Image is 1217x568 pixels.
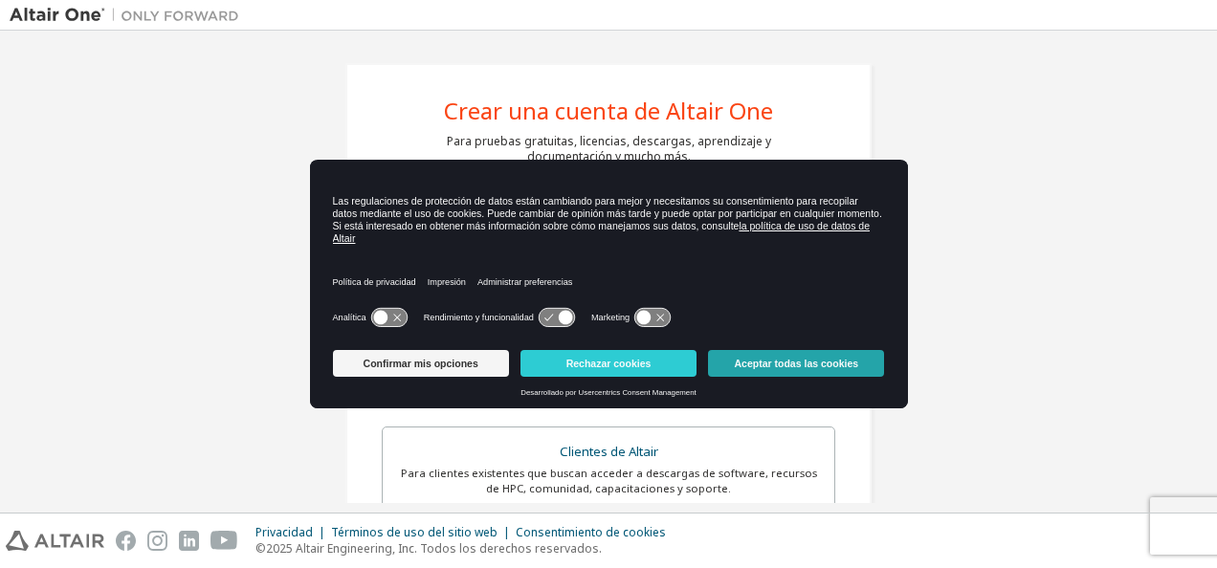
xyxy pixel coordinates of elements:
[394,466,823,496] div: Para clientes existentes que buscan acceder a descargas de software, recursos de HPC, comunidad, ...
[394,439,823,466] div: Clientes de Altair
[331,525,516,540] div: Términos de uso del sitio web
[6,531,104,551] img: altair_logo.svg
[147,531,167,551] img: instagram.svg
[10,6,249,25] img: Altair Uno
[255,525,331,540] div: Privacidad
[266,540,602,557] font: 2025 Altair Engineering, Inc. Todos los derechos reservados.
[516,525,677,540] div: Consentimiento de cookies
[447,134,771,164] div: Para pruebas gratuitas, licencias, descargas, aprendizaje y documentación y mucho más.
[179,531,199,551] img: linkedin.svg
[116,531,136,551] img: facebook.svg
[210,531,238,551] img: youtube.svg
[444,99,773,122] div: Crear una cuenta de Altair One
[255,540,677,557] p: ©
